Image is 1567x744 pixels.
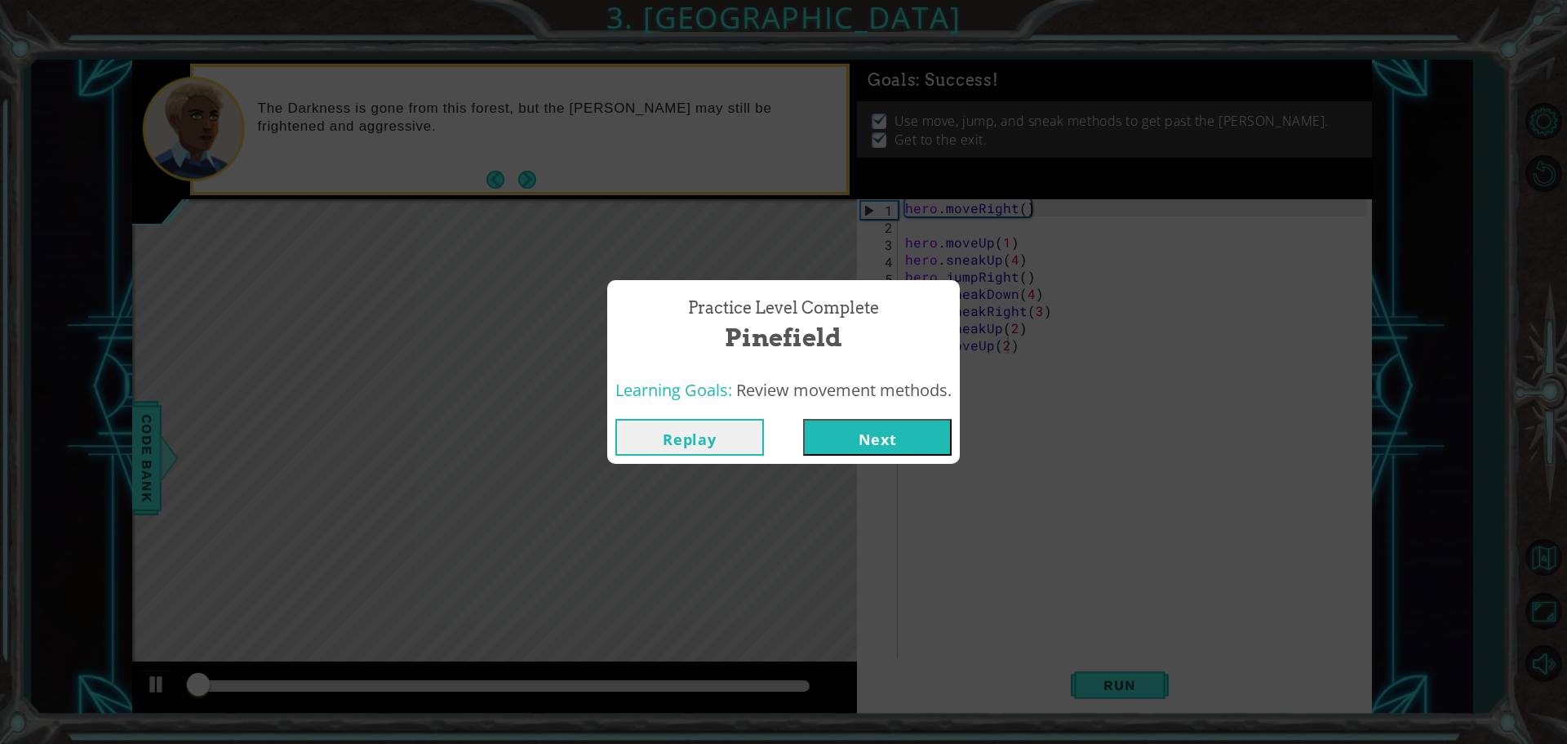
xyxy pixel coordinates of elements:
button: Next [803,419,952,456]
span: Practice Level Complete [688,296,879,320]
span: Learning Goals: [615,379,732,401]
span: Pinefield [725,320,842,355]
span: Review movement methods. [736,379,952,401]
button: Replay [615,419,764,456]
